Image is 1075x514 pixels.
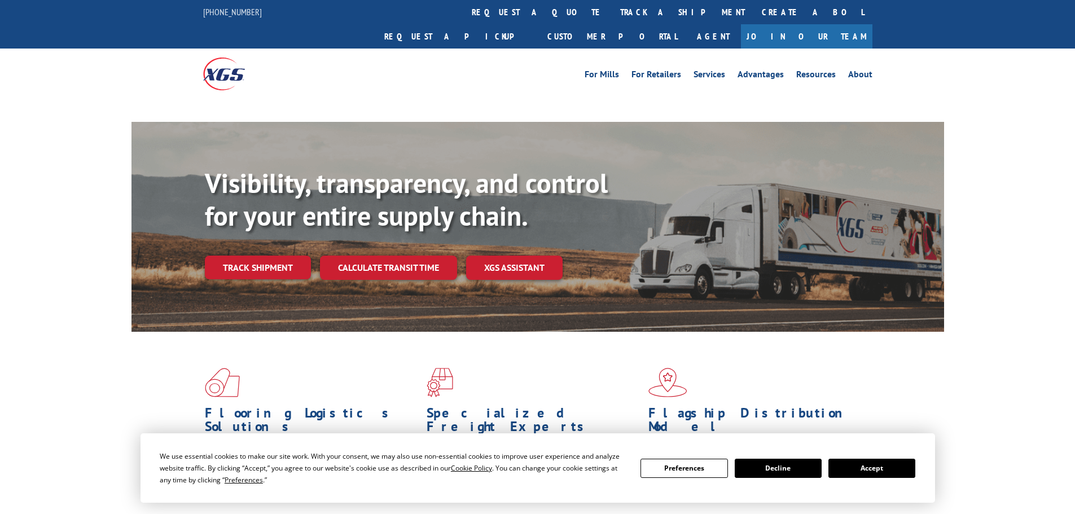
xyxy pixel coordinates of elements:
[427,368,453,397] img: xgs-icon-focused-on-flooring-red
[205,406,418,439] h1: Flooring Logistics Solutions
[451,463,492,473] span: Cookie Policy
[640,459,727,478] button: Preferences
[585,70,619,82] a: For Mills
[738,70,784,82] a: Advantages
[141,433,935,503] div: Cookie Consent Prompt
[848,70,872,82] a: About
[427,406,640,439] h1: Specialized Freight Experts
[225,475,263,485] span: Preferences
[376,24,539,49] a: Request a pickup
[466,256,563,280] a: XGS ASSISTANT
[539,24,686,49] a: Customer Portal
[631,70,681,82] a: For Retailers
[694,70,725,82] a: Services
[205,256,311,279] a: Track shipment
[735,459,822,478] button: Decline
[205,368,240,397] img: xgs-icon-total-supply-chain-intelligence-red
[648,368,687,397] img: xgs-icon-flagship-distribution-model-red
[203,6,262,17] a: [PHONE_NUMBER]
[686,24,741,49] a: Agent
[160,450,627,486] div: We use essential cookies to make our site work. With your consent, we may also use non-essential ...
[828,459,915,478] button: Accept
[741,24,872,49] a: Join Our Team
[205,165,608,233] b: Visibility, transparency, and control for your entire supply chain.
[320,256,457,280] a: Calculate transit time
[796,70,836,82] a: Resources
[648,406,862,439] h1: Flagship Distribution Model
